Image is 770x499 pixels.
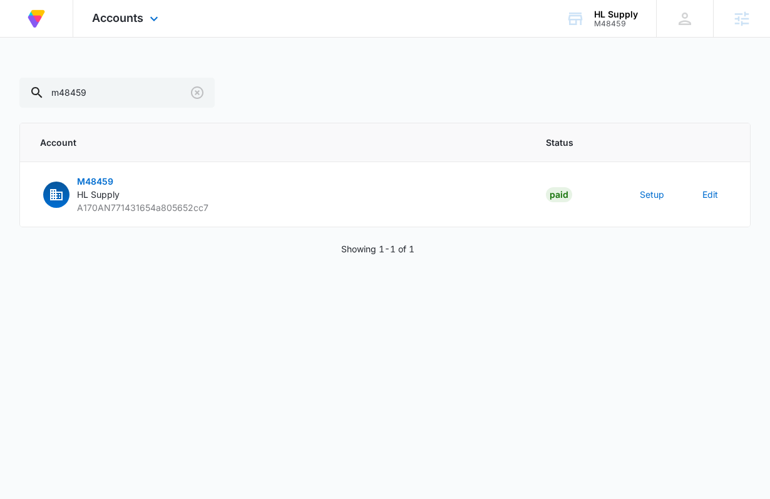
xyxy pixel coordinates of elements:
button: Setup [640,188,664,201]
button: Edit [702,188,718,201]
button: M48459HL SupplyA170AN771431654a805652cc7 [40,175,208,214]
button: Clear [187,83,207,103]
div: account name [594,9,638,19]
div: Paid [546,187,572,202]
input: Search... [19,78,215,108]
p: Showing 1-1 of 1 [341,242,414,255]
div: account id [594,19,638,28]
span: M48459 [77,176,113,187]
span: Status [546,136,610,149]
span: Accounts [92,11,143,24]
span: A170AN771431654a805652cc7 [77,202,208,213]
img: Volusion [25,8,48,30]
span: HL Supply [77,189,120,200]
span: Account [40,136,516,149]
